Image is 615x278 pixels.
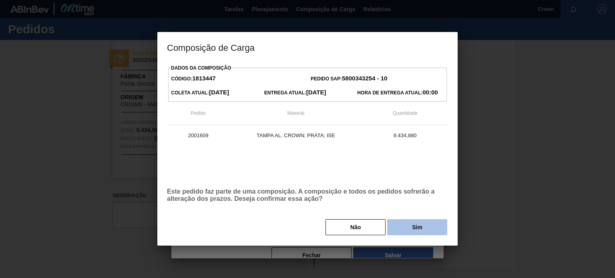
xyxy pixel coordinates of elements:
span: Coleta Atual: [171,90,229,96]
strong: [DATE] [209,89,229,96]
span: Material [287,110,305,116]
label: Dados da Composição [171,65,231,71]
td: 2001609 [167,125,229,145]
span: Quantidade [393,110,418,116]
td: 9.434,880 [362,125,448,145]
span: Hora de Entrega Atual: [357,90,438,96]
strong: 1813447 [192,75,215,82]
span: Entrega Atual: [264,90,326,96]
p: Este pedido faz parte de uma composição. A composição e todos os pedidos sofrerão a alteração dos... [167,188,448,202]
span: Pedido [191,110,205,116]
span: Pedido SAP: [311,76,387,82]
strong: [DATE] [306,89,326,96]
strong: 5800343254 - 10 [342,75,387,82]
button: Sim [387,219,447,235]
span: Código: [171,76,216,82]
strong: 00:00 [422,89,438,96]
h3: Composição de Carga [157,32,458,62]
button: Não [326,219,386,235]
td: TAMPA AL. CROWN; PRATA; ISE [229,125,362,145]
